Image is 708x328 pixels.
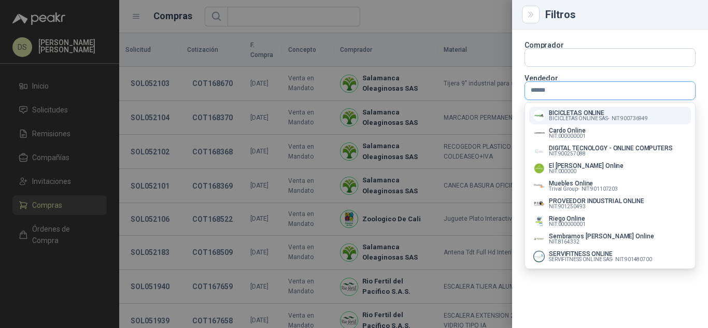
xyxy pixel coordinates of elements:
[529,107,691,124] button: Company LogoBICICLETAS ONLINEBICICLETAS ONLINE SAS-NIT:900736949
[533,110,545,121] img: Company Logo
[549,222,586,227] span: NIT : 000000001
[549,257,613,262] span: SERVIFITNESS ONLINE SAS -
[529,160,691,177] button: Company LogoEl [PERSON_NAME] OnlineNIT:000000
[529,124,691,142] button: Company LogoCardo OnlineNIT:000000001
[549,187,579,192] span: Trival Group -
[549,134,586,139] span: NIT : 000000001
[533,233,545,245] img: Company Logo
[549,116,610,121] span: BICICLETAS ONLINE SAS -
[549,216,586,222] p: Riego Online
[525,42,696,48] p: Comprador
[615,257,652,262] span: NIT : 901480700
[525,8,537,21] button: Close
[549,110,648,116] p: BICICLETAS ONLINE
[549,151,586,156] span: NIT : 900257088
[545,9,696,20] div: Filtros
[549,233,654,239] p: Sembramos [PERSON_NAME] Online
[582,187,618,192] span: NIT : 901107203
[529,142,691,160] button: Company LogoDIGITAL TECNOLOGY - ONLINE COMPUTERSNIT:900257088
[549,204,586,209] span: NIT : 901250493
[549,180,618,187] p: Muebles Online
[533,251,545,262] img: Company Logo
[549,239,579,245] span: NIT : 8164332
[612,116,648,121] span: NIT : 900736949
[529,177,691,195] button: Company LogoMuebles OnlineTrival Group-NIT:901107203
[529,195,691,212] button: Company LogoPROVEEDOR INDUSTRIAL ONLINENIT:901250493
[529,230,691,248] button: Company LogoSembramos [PERSON_NAME] OnlineNIT:8164332
[533,180,545,192] img: Company Logo
[549,127,586,134] p: Cardo Online
[529,265,691,283] button: Company LogoTECNOLOGIA ONLINE:000000001
[525,75,696,81] p: Vendedor
[533,127,545,139] img: Company Logo
[529,248,691,265] button: Company LogoSERVIFITNESS ONLINESERVIFITNESS ONLINE SAS-NIT:901480700
[549,198,644,204] p: PROVEEDOR INDUSTRIAL ONLINE
[533,163,545,174] img: Company Logo
[529,212,691,230] button: Company LogoRiego OnlineNIT:000000001
[533,198,545,209] img: Company Logo
[549,251,652,257] p: SERVIFITNESS ONLINE
[549,145,673,151] p: DIGITAL TECNOLOGY - ONLINE COMPUTERS
[549,169,576,174] span: NIT : 000000
[549,163,624,169] p: El [PERSON_NAME] Online
[533,216,545,227] img: Company Logo
[533,145,545,156] img: Company Logo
